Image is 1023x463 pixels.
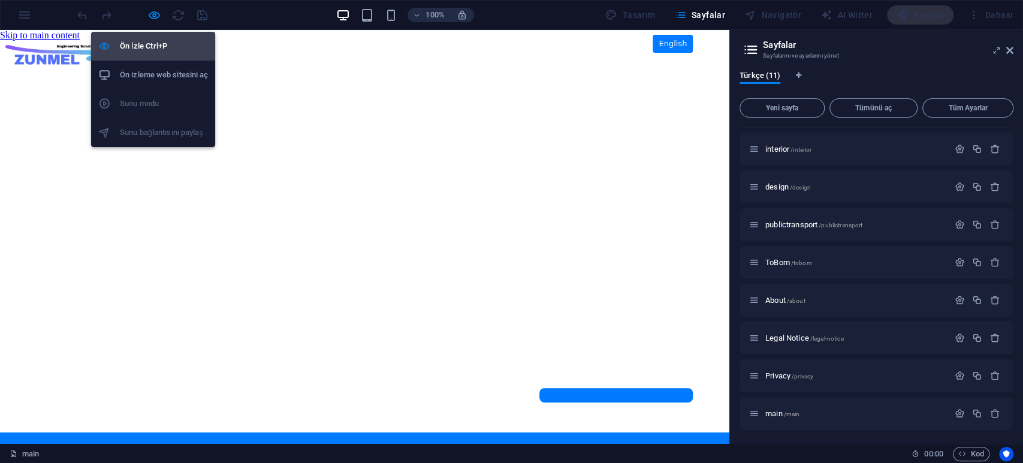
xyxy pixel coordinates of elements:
span: Sayfayı açmak için tıkla [765,182,811,191]
div: Tasarım (Ctrl+Alt+Y) [600,5,660,25]
div: Privacy/privacy [762,372,949,380]
button: 100% [408,8,450,22]
div: Çoğalt [972,144,982,154]
div: Çoğalt [972,257,982,267]
div: Ayarlar [955,295,965,305]
span: Sayfayı açmak için tıkla [765,409,799,418]
span: Türkçe (11) [740,68,780,85]
button: Yeni sayfa [740,98,825,118]
div: design/design [762,183,949,191]
div: Ayarlar [955,144,965,154]
div: publictransport/publictransport [762,221,949,229]
button: Tümünü aç [829,98,918,118]
span: Sayfayı açmak için tıkla [765,258,812,267]
div: Sil [990,371,1000,381]
span: Tüm Ayarlar [928,104,1008,112]
a: English [653,5,693,23]
img: Logo [3,2,122,41]
div: Sil [990,408,1000,419]
div: Ayarlar [955,408,965,419]
div: Sil [990,182,1000,192]
div: Dil Sekmeleri [740,71,1013,94]
div: Ayarlar [955,220,965,230]
span: Yeni sayfa [745,104,819,112]
div: Sil [990,144,1000,154]
i: Yeniden boyutlandırmada yakınlaştırma düzeyini seçilen cihaza uyacak şekilde otomatik olarak ayarla. [457,10,467,20]
div: ToBom/tobom [762,258,949,266]
div: Ayarlar [955,257,965,267]
div: Sil [990,257,1000,267]
button: Usercentrics [999,447,1013,461]
span: Privacy [765,371,813,380]
div: interior/interior [762,145,949,153]
div: Sil [990,333,1000,343]
span: /tobom [791,260,812,266]
span: Kod [958,447,984,461]
h6: Ön izleme web sitesini aç [120,68,208,82]
div: Sil [990,295,1000,305]
span: /legal-notice [810,335,844,342]
button: Kod [953,447,989,461]
h3: Sayfalarını ve ayarlarını yönet [763,50,989,61]
span: /about [787,297,805,304]
div: Ayarlar [955,182,965,192]
div: Çoğalt [972,220,982,230]
div: Sil [990,220,1000,230]
h6: 100% [426,8,445,22]
div: Legal Notice/legal-notice [762,334,949,342]
span: : [933,449,934,458]
h2: Sayfalar [763,40,1013,50]
span: Sayfalar [674,9,725,21]
div: Çoğalt [972,408,982,419]
span: /design [790,184,811,191]
button: Tüm Ayarlar [922,98,1013,118]
div: Çoğalt [972,371,982,381]
div: main/main [762,410,949,417]
h6: Oturum süresi [912,447,943,461]
span: /publictransport [819,222,862,229]
span: About [765,296,805,305]
a: Seçimi iptal etmek için tıkla. Sayfaları açmak için çift tıkla [10,447,39,461]
span: /main [784,411,800,417]
span: Sayfayı açmak için tıkla [765,220,862,229]
div: Çoğalt [972,295,982,305]
div: Ayarlar [955,333,965,343]
span: /interior [790,146,811,153]
span: Legal Notice [765,333,843,342]
div: About/about [762,296,949,304]
div: Çoğalt [972,182,982,192]
span: /privacy [792,373,813,380]
div: Çoğalt [972,333,982,343]
span: Sayfayı açmak için tıkla [765,145,811,154]
h6: Ön İzle Ctrl+P [120,39,208,53]
button: Sayfalar [669,5,730,25]
div: Ayarlar [955,371,965,381]
span: 00 00 [924,447,943,461]
span: Tümünü aç [835,104,913,112]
